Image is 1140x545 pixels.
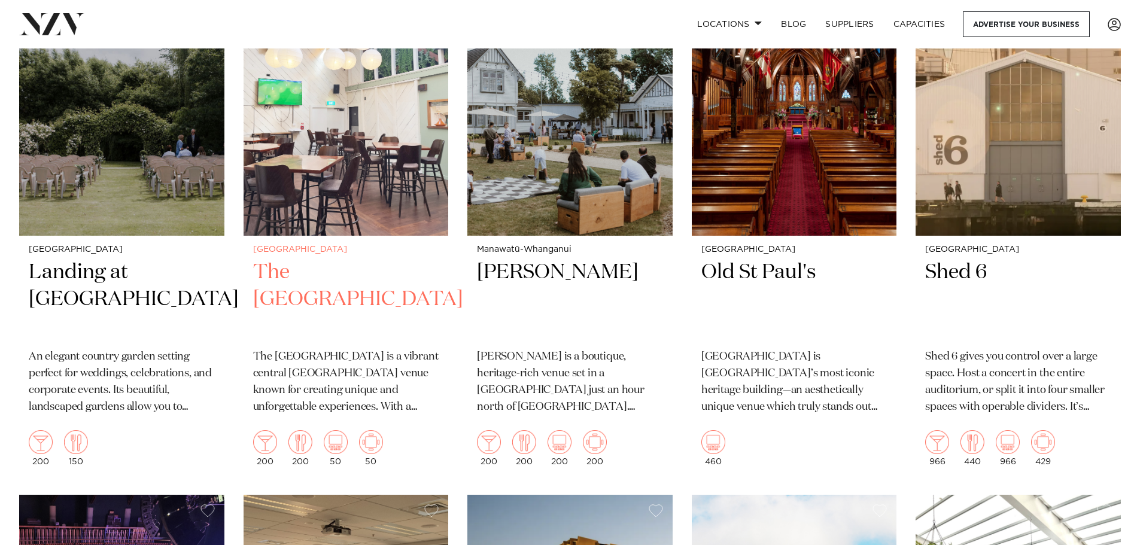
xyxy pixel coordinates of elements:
div: 200 [253,430,277,466]
img: theatre.png [324,430,348,454]
div: 150 [64,430,88,466]
img: dining.png [960,430,984,454]
a: Advertise your business [963,11,1090,37]
img: cocktail.png [253,430,277,454]
div: 200 [29,430,53,466]
img: theatre.png [996,430,1020,454]
small: [GEOGRAPHIC_DATA] [701,245,887,254]
img: cocktail.png [925,430,949,454]
p: [PERSON_NAME] is a boutique, heritage-rich venue set in a [GEOGRAPHIC_DATA] just an hour north of... [477,349,663,416]
h2: [PERSON_NAME] [477,259,663,340]
img: dining.png [64,430,88,454]
img: meeting.png [1031,430,1055,454]
div: 200 [583,430,607,466]
div: 440 [960,430,984,466]
div: 429 [1031,430,1055,466]
small: [GEOGRAPHIC_DATA] [29,245,215,254]
div: 50 [324,430,348,466]
a: BLOG [771,11,816,37]
div: 50 [359,430,383,466]
div: 200 [477,430,501,466]
div: 200 [288,430,312,466]
img: dining.png [512,430,536,454]
img: meeting.png [359,430,383,454]
img: cocktail.png [29,430,53,454]
p: The [GEOGRAPHIC_DATA] is a vibrant central [GEOGRAPHIC_DATA] venue known for creating unique and ... [253,349,439,416]
div: 966 [996,430,1020,466]
h2: The [GEOGRAPHIC_DATA] [253,259,439,340]
small: [GEOGRAPHIC_DATA] [925,245,1111,254]
p: Shed 6 gives you control over a large space. Host a concert in the entire auditorium, or split it... [925,349,1111,416]
h2: Landing at [GEOGRAPHIC_DATA] [29,259,215,340]
small: Manawatū-Whanganui [477,245,663,254]
div: 460 [701,430,725,466]
img: theatre.png [701,430,725,454]
img: theatre.png [548,430,571,454]
a: SUPPLIERS [816,11,883,37]
a: Locations [688,11,771,37]
p: An elegant country garden setting perfect for weddings, celebrations, and corporate events. Its b... [29,349,215,416]
div: 200 [512,430,536,466]
a: Capacities [884,11,955,37]
img: nzv-logo.png [19,13,84,35]
small: [GEOGRAPHIC_DATA] [253,245,439,254]
h2: Shed 6 [925,259,1111,340]
img: dining.png [288,430,312,454]
p: [GEOGRAPHIC_DATA] is [GEOGRAPHIC_DATA]’s most iconic heritage building—an aesthetically unique ve... [701,349,887,416]
div: 966 [925,430,949,466]
img: meeting.png [583,430,607,454]
div: 200 [548,430,571,466]
img: cocktail.png [477,430,501,454]
h2: Old St Paul's [701,259,887,340]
